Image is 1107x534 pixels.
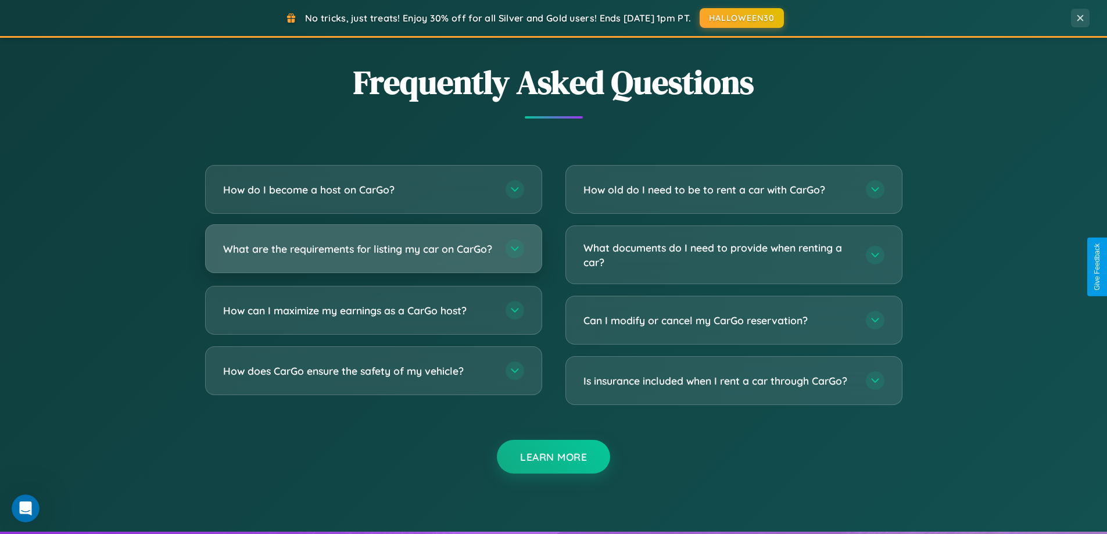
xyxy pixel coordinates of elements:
div: Give Feedback [1093,243,1101,291]
h2: Frequently Asked Questions [205,60,902,105]
h3: How can I maximize my earnings as a CarGo host? [223,303,494,318]
button: Learn More [497,440,610,474]
iframe: Intercom live chat [12,494,40,522]
h3: How does CarGo ensure the safety of my vehicle? [223,364,494,378]
span: No tricks, just treats! Enjoy 30% off for all Silver and Gold users! Ends [DATE] 1pm PT. [305,12,691,24]
h3: What documents do I need to provide when renting a car? [583,241,854,269]
h3: How do I become a host on CarGo? [223,182,494,197]
h3: How old do I need to be to rent a car with CarGo? [583,182,854,197]
h3: Is insurance included when I rent a car through CarGo? [583,374,854,388]
h3: What are the requirements for listing my car on CarGo? [223,242,494,256]
button: HALLOWEEN30 [700,8,784,28]
h3: Can I modify or cancel my CarGo reservation? [583,313,854,328]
